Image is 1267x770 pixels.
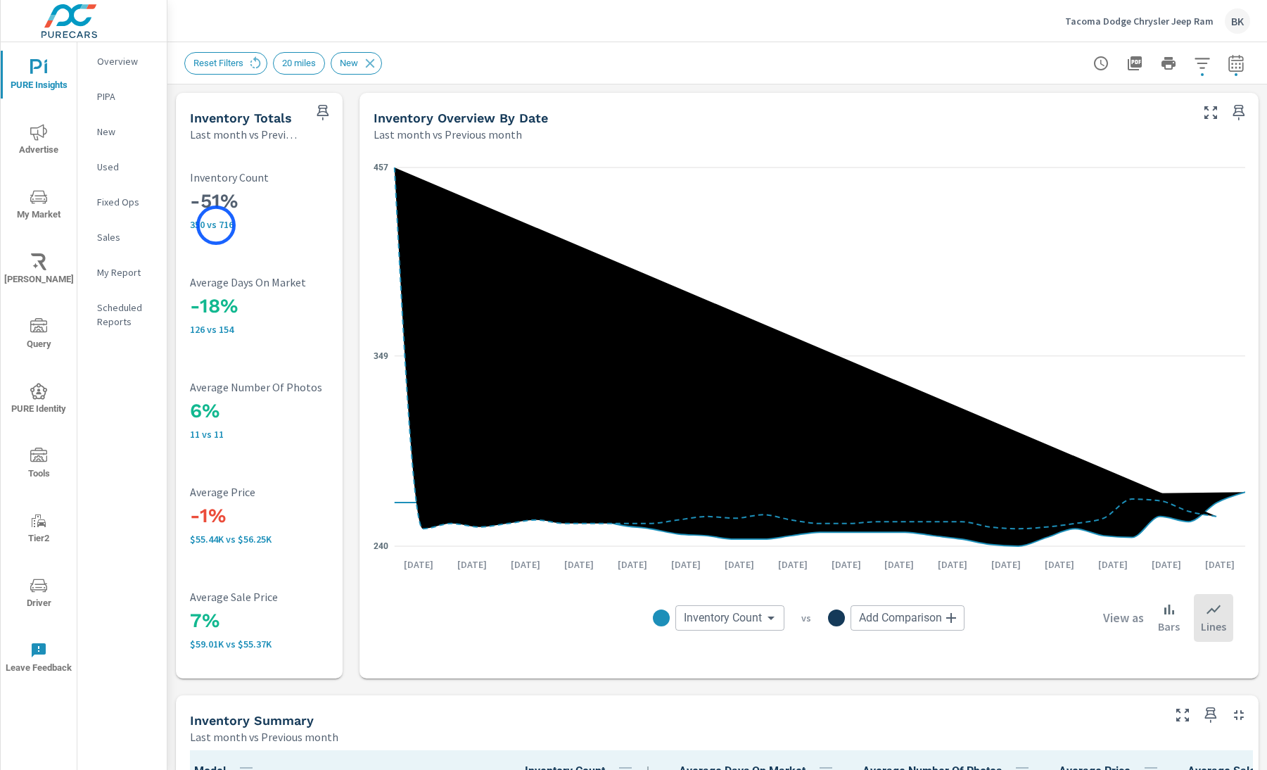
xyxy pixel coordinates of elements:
[184,52,267,75] div: Reset Filters
[190,534,376,545] p: $55,437 vs $56,251
[190,324,376,335] p: 126 vs 154
[274,58,324,68] span: 20 miles
[312,101,334,124] span: Save this to your personalized report
[1199,704,1222,726] span: Save this to your personalized report
[190,429,376,440] p: 11 vs 11
[851,605,964,631] div: Add Comparison
[1065,15,1214,27] p: Tacoma Dodge Chrysler Jeep Ram
[190,609,376,633] h3: 7%
[5,642,72,676] span: Leave Feedback
[190,486,376,498] p: Average Price
[661,557,711,572] p: [DATE]
[374,126,522,143] p: Last month vs Previous month
[77,121,167,142] div: New
[1201,618,1226,635] p: Lines
[684,611,762,625] span: Inventory Count
[331,52,382,75] div: New
[675,605,784,631] div: Inventory Count
[1199,101,1222,124] button: Make Fullscreen
[1035,557,1084,572] p: [DATE]
[374,351,388,361] text: 349
[374,163,388,172] text: 457
[97,301,155,329] p: Scheduled Reports
[190,276,376,289] p: Average Days On Market
[190,294,376,318] h3: -18%
[190,728,338,745] p: Last month vs Previous month
[77,227,167,248] div: Sales
[501,557,550,572] p: [DATE]
[190,399,376,423] h3: 6%
[77,156,167,177] div: Used
[1158,618,1180,635] p: Bars
[97,160,155,174] p: Used
[608,557,657,572] p: [DATE]
[97,89,155,103] p: PIPA
[1121,49,1149,77] button: "Export Report to PDF"
[5,189,72,223] span: My Market
[1088,557,1138,572] p: [DATE]
[77,51,167,72] div: Overview
[5,512,72,547] span: Tier2
[1195,557,1244,572] p: [DATE]
[1,42,77,690] div: nav menu
[859,611,942,625] span: Add Comparison
[1225,8,1250,34] div: BK
[190,591,376,603] p: Average Sale Price
[190,713,314,728] h5: Inventory Summary
[374,111,548,125] h5: Inventory Overview By Date
[190,638,376,650] p: $59,007 vs $55,371
[5,448,72,482] span: Tools
[5,318,72,353] span: Query
[784,612,828,624] p: vs
[1228,101,1250,124] span: Save this to your personalized report
[554,557,604,572] p: [DATE]
[1142,557,1191,572] p: [DATE]
[447,557,497,572] p: [DATE]
[77,262,167,283] div: My Report
[5,383,72,417] span: PURE Identity
[1154,49,1183,77] button: Print Report
[190,189,376,213] h3: -51%
[1228,704,1250,726] button: Minimize Widget
[874,557,924,572] p: [DATE]
[97,195,155,209] p: Fixed Ops
[190,171,376,184] p: Inventory Count
[1188,49,1216,77] button: Apply Filters
[5,577,72,612] span: Driver
[981,557,1031,572] p: [DATE]
[190,111,292,125] h5: Inventory Totals
[394,557,443,572] p: [DATE]
[5,253,72,288] span: [PERSON_NAME]
[5,59,72,94] span: PURE Insights
[928,557,977,572] p: [DATE]
[374,541,388,551] text: 240
[1171,704,1194,726] button: Make Fullscreen
[185,58,252,68] span: Reset Filters
[5,124,72,158] span: Advertise
[715,557,764,572] p: [DATE]
[768,557,817,572] p: [DATE]
[1103,611,1144,625] h6: View as
[190,126,300,143] p: Last month vs Previous month
[77,191,167,213] div: Fixed Ops
[190,504,376,528] h3: -1%
[190,381,376,393] p: Average Number Of Photos
[190,219,376,230] p: 350 vs 716
[97,230,155,244] p: Sales
[97,265,155,279] p: My Report
[77,86,167,107] div: PIPA
[97,54,155,68] p: Overview
[97,125,155,139] p: New
[1222,49,1250,77] button: Select Date Range
[331,58,367,68] span: New
[822,557,871,572] p: [DATE]
[77,297,167,332] div: Scheduled Reports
